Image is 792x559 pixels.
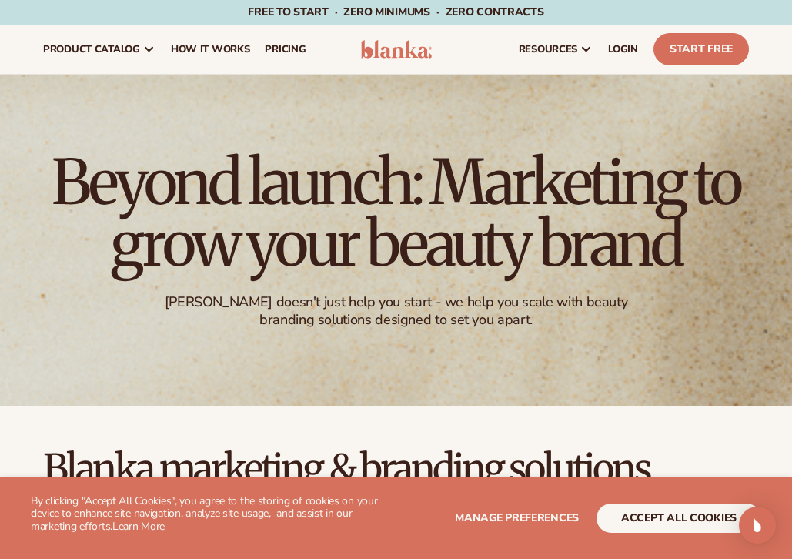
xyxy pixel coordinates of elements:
span: Manage preferences [455,510,579,525]
a: resources [511,25,600,74]
span: Free to start · ZERO minimums · ZERO contracts [248,5,543,19]
span: LOGIN [608,43,638,55]
a: How It Works [163,25,258,74]
p: By clicking "Accept All Cookies", you agree to the storing of cookies on your device to enhance s... [31,495,396,534]
h1: Beyond launch: Marketing to grow your beauty brand [12,152,780,275]
a: Learn More [112,519,165,534]
span: resources [519,43,577,55]
span: pricing [265,43,306,55]
span: How It Works [171,43,250,55]
div: Open Intercom Messenger [739,507,776,544]
button: accept all cookies [597,504,761,533]
img: logo [360,40,432,59]
span: product catalog [43,43,140,55]
a: Start Free [653,33,749,65]
a: pricing [257,25,313,74]
a: product catalog [35,25,163,74]
div: [PERSON_NAME] doesn't just help you start - we help you scale with beauty branding solutions desi... [140,293,652,330]
a: LOGIN [600,25,646,74]
button: Manage preferences [455,504,579,533]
